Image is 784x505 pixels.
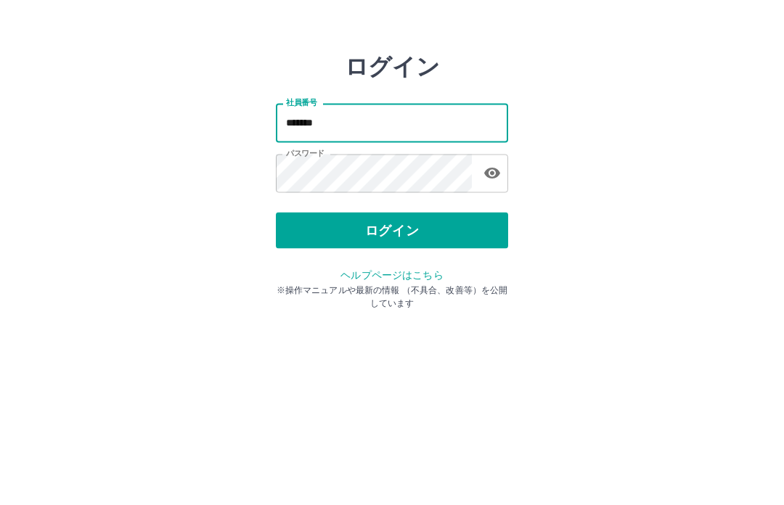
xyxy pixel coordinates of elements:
[276,322,508,348] p: ※操作マニュアルや最新の情報 （不具合、改善等）を公開しています
[286,186,324,197] label: パスワード
[276,251,508,287] button: ログイン
[340,308,443,319] a: ヘルプページはこちら
[345,91,440,119] h2: ログイン
[286,136,317,147] label: 社員番号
